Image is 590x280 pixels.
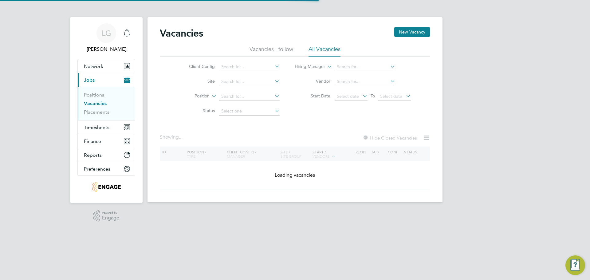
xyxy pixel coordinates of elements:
[335,63,395,71] input: Search for...
[219,77,280,86] input: Search for...
[78,148,135,162] button: Reports
[78,162,135,175] button: Preferences
[363,135,417,141] label: Hide Closed Vacancies
[219,63,280,71] input: Search for...
[84,77,95,83] span: Jobs
[219,92,280,101] input: Search for...
[335,77,395,86] input: Search for...
[380,93,402,99] span: Select date
[77,182,135,192] a: Go to home page
[84,138,101,144] span: Finance
[565,255,585,275] button: Engage Resource Center
[179,78,215,84] label: Site
[77,45,135,53] span: Lee Garrity
[102,210,119,215] span: Powered by
[84,101,107,106] a: Vacancies
[84,152,102,158] span: Reports
[337,93,359,99] span: Select date
[84,166,110,172] span: Preferences
[93,210,120,222] a: Powered byEngage
[78,73,135,87] button: Jobs
[160,27,203,39] h2: Vacancies
[309,45,340,57] li: All Vacancies
[84,92,104,98] a: Positions
[77,23,135,53] a: LG[PERSON_NAME]
[179,64,215,69] label: Client Config
[295,78,330,84] label: Vendor
[78,134,135,148] button: Finance
[290,64,325,70] label: Hiring Manager
[160,134,184,140] div: Showing
[84,63,103,69] span: Network
[179,134,183,140] span: ...
[84,124,109,130] span: Timesheets
[219,107,280,116] input: Select one
[78,120,135,134] button: Timesheets
[84,109,109,115] a: Placements
[78,59,135,73] button: Network
[394,27,430,37] button: New Vacancy
[250,45,293,57] li: Vacancies I follow
[179,108,215,113] label: Status
[174,93,210,99] label: Position
[102,215,119,221] span: Engage
[369,92,377,100] span: To
[70,17,143,203] nav: Main navigation
[92,182,120,192] img: tribuildsolutions-logo-retina.png
[102,29,111,37] span: LG
[295,93,330,99] label: Start Date
[78,87,135,120] div: Jobs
